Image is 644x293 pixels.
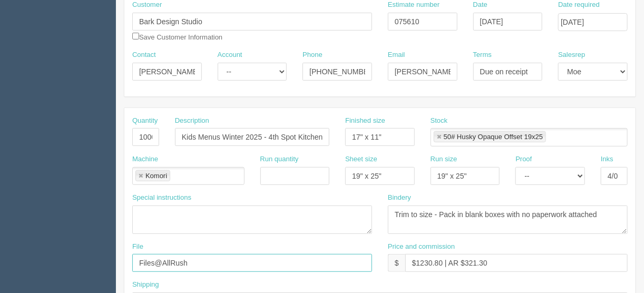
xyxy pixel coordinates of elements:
[132,116,158,126] label: Quantity
[388,193,411,203] label: Bindery
[303,50,323,60] label: Phone
[388,242,455,252] label: Price and commission
[132,280,159,290] label: Shipping
[145,172,167,179] div: Komori
[473,50,492,60] label: Terms
[132,242,143,252] label: File
[601,154,613,164] label: Inks
[175,116,209,126] label: Description
[444,133,543,140] div: 50# Husky Opaque Offset 19x25
[558,50,585,60] label: Salesrep
[132,13,372,31] input: Enter customer name
[515,154,532,164] label: Proof
[388,50,405,60] label: Email
[431,154,457,164] label: Run size
[218,50,242,60] label: Account
[431,116,448,126] label: Stock
[132,50,156,60] label: Contact
[345,154,377,164] label: Sheet size
[132,193,191,203] label: Special instructions
[345,116,385,126] label: Finished size
[132,154,158,164] label: Machine
[388,206,628,234] textarea: Trim to size - Pack in blank boxes with no paperwork attached
[388,254,405,272] div: $
[260,154,299,164] label: Run quantity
